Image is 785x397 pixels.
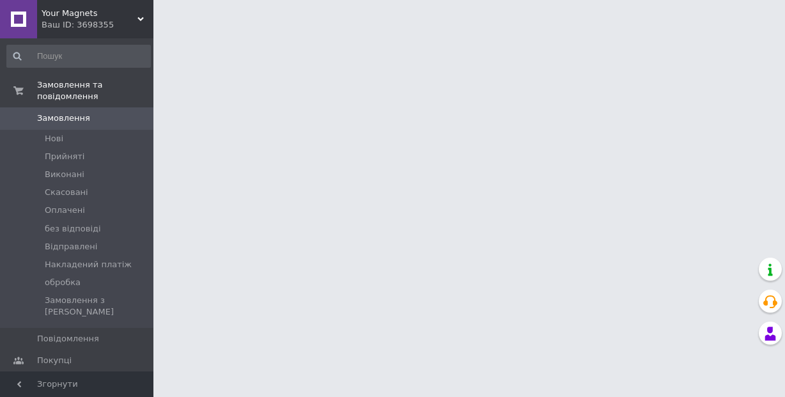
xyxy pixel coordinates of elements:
span: Скасовані [45,187,88,198]
span: Прийняті [45,151,84,162]
span: Виконані [45,169,84,180]
span: без відповіді [45,223,101,235]
span: Your Magnets [42,8,137,19]
span: Покупці [37,355,72,366]
span: обробка [45,277,81,288]
span: Накладений платіж [45,259,132,270]
span: Нові [45,133,63,144]
span: Замовлення [37,113,90,124]
span: Замовлення та повідомлення [37,79,153,102]
span: Оплачені [45,205,85,216]
span: Замовлення з [PERSON_NAME] [45,295,150,318]
span: Відправлені [45,241,97,253]
span: Повідомлення [37,333,99,345]
div: Ваш ID: 3698355 [42,19,153,31]
input: Пошук [6,45,151,68]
